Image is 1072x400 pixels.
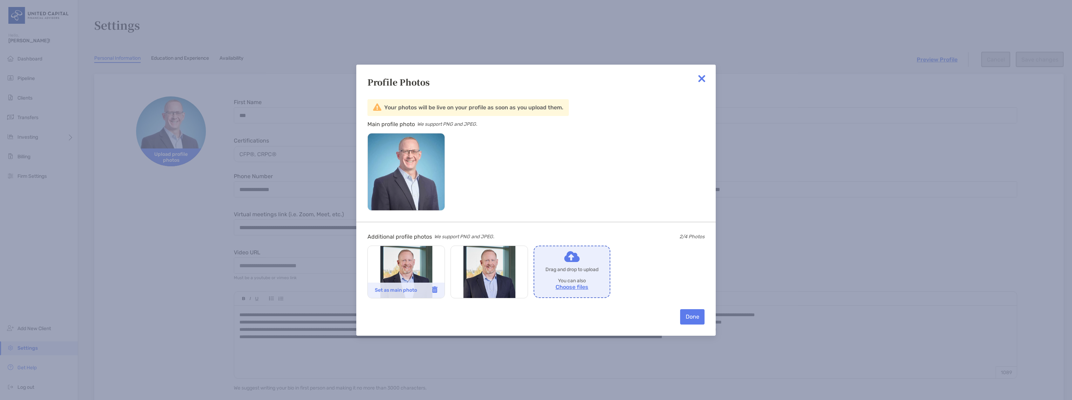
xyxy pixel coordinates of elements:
[384,103,563,112] div: Your photos will be live on your profile as soon as you upload them.
[367,233,705,240] p: We support PNG and JPEG.
[463,246,515,298] img: LAR - Tim Long_Square Crop.jpg
[367,76,705,88] div: Profile Photos
[367,121,705,128] p: We support PNG and JPEG.
[695,72,709,86] img: close modal icon
[367,121,415,128] b: Main profile photo
[680,309,705,325] button: Done
[373,103,381,111] img: Notification icon
[368,133,445,210] img: Tim Long. Avatar Image
[367,233,432,240] b: Additional profile photos
[679,234,705,240] span: 2 /4 Photos
[432,286,438,293] img: Delete
[375,287,417,293] span: Set as main photo
[380,246,432,298] img: LAR - Tim Long_Square Crop.jpg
